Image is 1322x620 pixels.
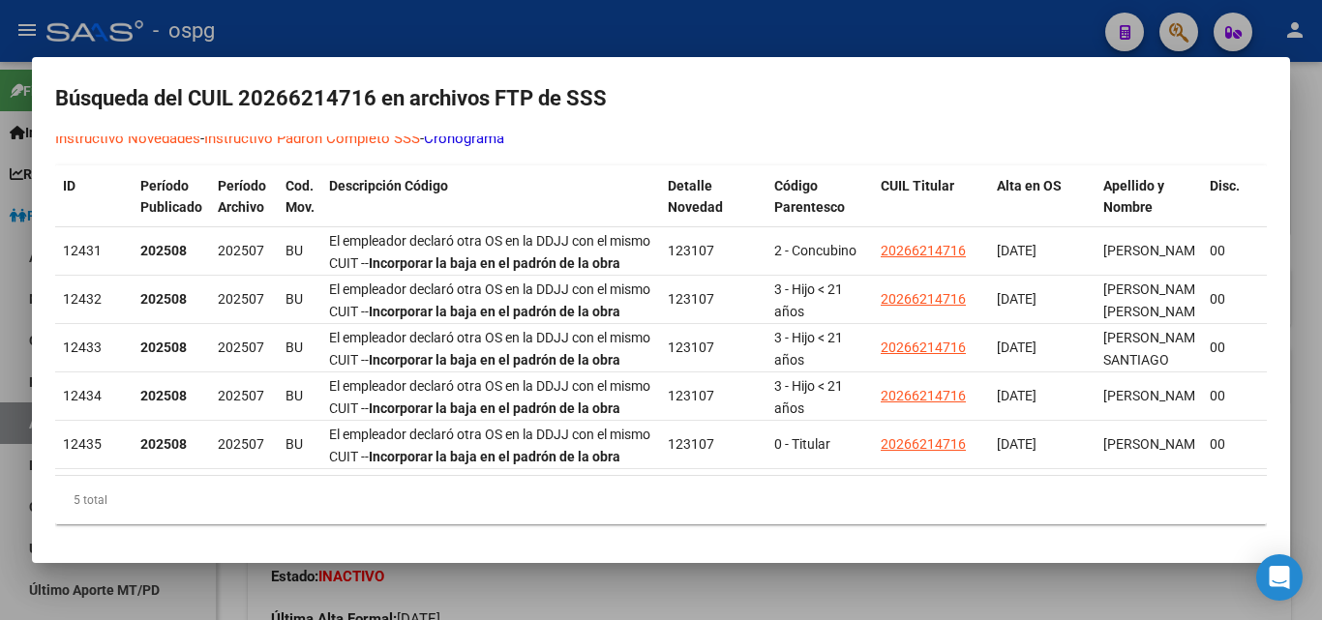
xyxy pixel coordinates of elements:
[1210,433,1252,456] div: 00
[329,255,620,315] strong: Incorporar la baja en el padrón de la obra social. Verificar si el empleador declaro [DOMAIN_NAME...
[329,330,650,411] span: El empleador declaró otra OS en la DDJJ con el mismo CUIT -- -- OS ddjj
[285,243,303,258] span: BU
[133,165,210,251] datatable-header-cell: Período Publicado
[329,449,620,509] strong: Incorporar la baja en el padrón de la obra social. Verificar si el empleador declaro [DOMAIN_NAME...
[668,243,714,258] span: 123107
[881,388,966,403] span: 20266214716
[881,436,966,452] span: 20266214716
[774,243,856,258] span: 2 - Concubino
[140,178,202,216] span: Período Publicado
[55,476,1267,524] div: 5 total
[774,330,843,368] span: 3 - Hijo < 21 años
[774,378,843,416] span: 3 - Hijo < 21 años
[766,165,873,251] datatable-header-cell: Código Parentesco
[140,436,187,452] strong: 202508
[997,388,1037,403] span: [DATE]
[329,400,620,460] strong: Incorporar la baja en el padrón de la obra social. Verificar si el empleador declaro [DOMAIN_NAME...
[55,165,133,251] datatable-header-cell: ID
[1103,330,1207,390] span: [PERSON_NAME] SANTIAGO [PERSON_NAME]
[63,388,102,403] span: 12434
[329,352,620,412] strong: Incorporar la baja en el padrón de la obra social. Verificar si el empleador declaro [DOMAIN_NAME...
[1103,281,1207,319] span: [PERSON_NAME] [PERSON_NAME]
[140,340,187,355] strong: 202508
[668,178,723,216] span: Detalle Novedad
[1210,337,1252,359] div: 00
[1103,178,1164,216] span: Apellido y Nombre
[668,436,714,452] span: 123107
[278,165,321,251] datatable-header-cell: Cod. Mov.
[1210,240,1252,262] div: 00
[881,243,966,258] span: 20266214716
[329,233,650,314] span: El empleador declaró otra OS en la DDJJ con el mismo CUIT -- -- OS ddjj
[329,378,650,459] span: El empleador declaró otra OS en la DDJJ con el mismo CUIT -- -- OS ddjj
[63,178,75,193] span: ID
[997,178,1062,193] span: Alta en OS
[1103,436,1207,452] span: [PERSON_NAME]
[329,281,650,363] span: El empleador declaró otra OS en la DDJJ con el mismo CUIT -- -- OS ddjj
[668,291,714,307] span: 123107
[774,436,830,452] span: 0 - Titular
[774,281,843,319] span: 3 - Hijo < 21 años
[668,388,714,403] span: 123107
[55,130,200,147] a: Instructivo Novedades
[1103,388,1207,403] span: [PERSON_NAME]
[997,243,1037,258] span: [DATE]
[329,178,448,193] span: Descripción Código
[321,165,660,251] datatable-header-cell: Descripción Código
[329,304,620,364] strong: Incorporar la baja en el padrón de la obra social. Verificar si el empleador declaro [DOMAIN_NAME...
[997,291,1037,307] span: [DATE]
[668,340,714,355] span: 123107
[997,436,1037,452] span: [DATE]
[218,388,264,403] span: 202507
[1256,554,1303,601] div: Open Intercom Messenger
[140,243,187,258] strong: 202508
[218,243,264,258] span: 202507
[218,291,264,307] span: 202507
[881,340,966,355] span: 20266214716
[63,340,102,355] span: 12433
[285,291,303,307] span: BU
[55,128,1267,150] p: - -
[1202,165,1260,251] datatable-header-cell: Disc.
[873,165,989,251] datatable-header-cell: CUIL Titular
[285,178,315,216] span: Cod. Mov.
[660,165,766,251] datatable-header-cell: Detalle Novedad
[140,291,187,307] strong: 202508
[1103,243,1207,258] span: [PERSON_NAME]
[329,427,650,508] span: El empleador declaró otra OS en la DDJJ con el mismo CUIT -- -- OS ddjj
[218,340,264,355] span: 202507
[881,291,966,307] span: 20266214716
[218,436,264,452] span: 202507
[285,388,303,403] span: BU
[1210,178,1240,193] span: Disc.
[1210,288,1252,310] div: 00
[1210,385,1252,407] div: 00
[55,80,1267,117] h2: Búsqueda del CUIL 20266214716 en archivos FTP de SSS
[63,291,102,307] span: 12432
[774,178,845,216] span: Código Parentesco
[285,436,303,452] span: BU
[989,165,1096,251] datatable-header-cell: Alta en OS
[424,130,504,147] a: Cronograma
[881,178,954,193] span: CUIL Titular
[218,178,266,216] span: Período Archivo
[63,243,102,258] span: 12431
[63,436,102,452] span: 12435
[210,165,278,251] datatable-header-cell: Período Archivo
[285,340,303,355] span: BU
[1096,165,1202,251] datatable-header-cell: Apellido y Nombre
[204,130,420,147] a: Instructivo Padron Completo SSS
[997,340,1037,355] span: [DATE]
[140,388,187,403] strong: 202508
